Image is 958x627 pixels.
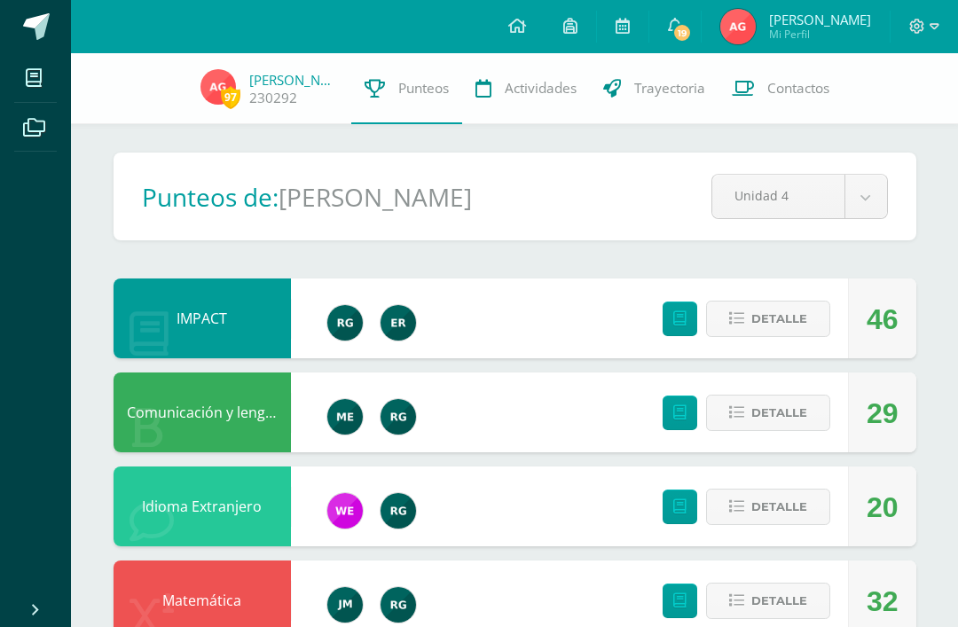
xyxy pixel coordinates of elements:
a: Contactos [718,53,843,124]
a: 230292 [249,89,297,107]
span: Detalle [751,490,807,523]
a: Punteos [351,53,462,124]
img: e5319dee200a4f57f0a5ff00aaca67bb.png [327,399,363,435]
a: Unidad 4 [712,175,886,218]
img: 24ef3269677dd7dd963c57b86ff4a022.png [381,493,416,529]
span: 19 [672,23,692,43]
span: Mi Perfil [769,27,871,42]
button: Detalle [706,395,830,431]
img: 24ef3269677dd7dd963c57b86ff4a022.png [327,305,363,341]
div: Idioma Extranjero [114,466,291,546]
a: [PERSON_NAME] [249,71,338,89]
span: 97 [221,86,240,108]
div: 20 [867,467,899,547]
h1: [PERSON_NAME] [279,180,472,214]
img: 181bd64f35e5d1f02f3ce7fc9921b09f.png [720,9,756,44]
img: 8c5e9009d7ac1927ca83db190ae0c641.png [327,493,363,529]
div: Comunicación y lenguaje [114,372,291,452]
span: Unidad 4 [734,175,821,216]
button: Detalle [706,489,830,525]
span: Detalle [751,302,807,335]
a: Trayectoria [590,53,718,124]
span: Contactos [767,79,829,98]
img: 24ef3269677dd7dd963c57b86ff4a022.png [381,399,416,435]
img: 6bd1f88eaa8f84a993684add4ac8f9ce.png [327,587,363,623]
div: 29 [867,373,899,453]
a: Actividades [462,53,590,124]
div: 46 [867,279,899,359]
img: 181bd64f35e5d1f02f3ce7fc9921b09f.png [200,69,236,105]
button: Detalle [706,301,830,337]
span: Punteos [398,79,449,98]
span: Detalle [751,584,807,617]
img: 24ef3269677dd7dd963c57b86ff4a022.png [381,587,416,623]
span: [PERSON_NAME] [769,11,871,28]
span: Trayectoria [634,79,705,98]
span: Detalle [751,396,807,429]
span: Actividades [505,79,577,98]
div: IMPACT [114,278,291,358]
button: Detalle [706,583,830,619]
h1: Punteos de: [142,180,279,214]
img: 43406b00e4edbe00e0fe2658b7eb63de.png [381,305,416,341]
